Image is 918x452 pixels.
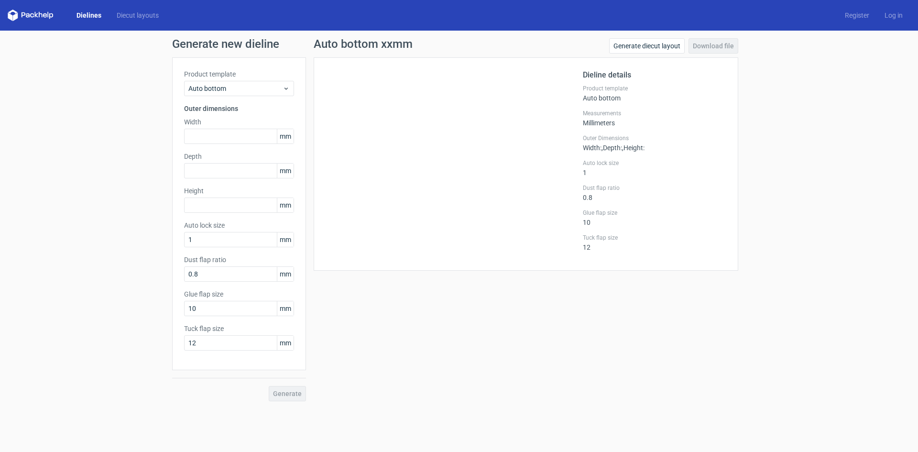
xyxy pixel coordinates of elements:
h2: Dieline details [583,69,726,81]
div: Millimeters [583,110,726,127]
h1: Auto bottom xxmm [314,38,413,50]
span: mm [277,267,294,281]
div: 0.8 [583,184,726,201]
label: Outer Dimensions [583,134,726,142]
div: 10 [583,209,726,226]
label: Dust flap ratio [583,184,726,192]
a: Dielines [69,11,109,20]
label: Measurements [583,110,726,117]
span: , Height : [622,144,645,152]
label: Tuck flap size [583,234,726,242]
label: Dust flap ratio [184,255,294,265]
label: Auto lock size [184,220,294,230]
label: Auto lock size [583,159,726,167]
a: Register [837,11,877,20]
div: 1 [583,159,726,176]
label: Tuck flap size [184,324,294,333]
span: mm [277,164,294,178]
label: Depth [184,152,294,161]
label: Height [184,186,294,196]
div: 12 [583,234,726,251]
span: mm [277,336,294,350]
a: Generate diecut layout [609,38,685,54]
label: Product template [184,69,294,79]
label: Glue flap size [583,209,726,217]
div: Auto bottom [583,85,726,102]
a: Log in [877,11,910,20]
h1: Generate new dieline [172,38,746,50]
span: mm [277,129,294,143]
label: Glue flap size [184,289,294,299]
label: Width [184,117,294,127]
span: , Depth : [601,144,622,152]
label: Product template [583,85,726,92]
a: Diecut layouts [109,11,166,20]
span: Width : [583,144,601,152]
span: Auto bottom [188,84,283,93]
span: mm [277,198,294,212]
span: mm [277,232,294,247]
h3: Outer dimensions [184,104,294,113]
span: mm [277,301,294,316]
